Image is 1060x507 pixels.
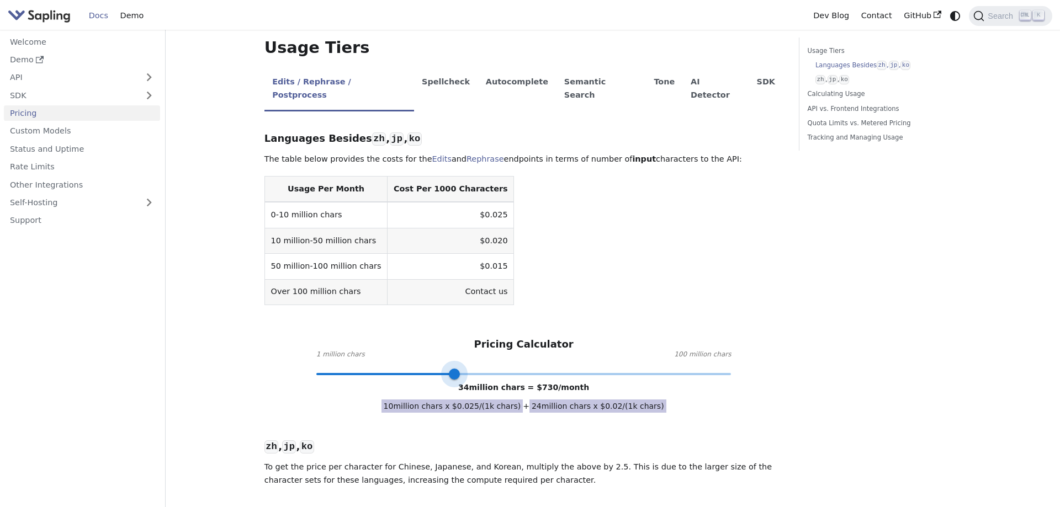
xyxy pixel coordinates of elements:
th: Usage Per Month [264,177,387,202]
img: Sapling.ai [8,8,71,24]
code: jp [889,61,899,70]
code: jp [828,75,838,84]
kbd: K [1033,10,1044,20]
code: ko [407,132,421,146]
h3: Pricing Calculator [474,338,573,351]
span: 34 million chars = $ 730 /month [458,383,589,392]
a: zh,jp,ko [815,74,953,85]
a: Docs [83,7,114,24]
a: API [4,70,138,86]
td: Over 100 million chars [264,279,387,305]
a: Pricing [4,105,160,121]
h3: , , [264,440,783,453]
li: Autocomplete [478,68,556,111]
p: To get the price per character for Chinese, Japanese, and Korean, multiply the above by 2.5. This... [264,461,783,487]
li: Edits / Rephrase / Postprocess [264,68,414,111]
td: 50 million-100 million chars [264,254,387,279]
a: Calculating Usage [808,89,957,99]
a: Support [4,212,160,228]
a: Quota Limits vs. Metered Pricing [808,118,957,129]
a: Self-Hosting [4,195,160,211]
li: Semantic Search [556,68,646,111]
a: Demo [4,52,160,68]
button: Expand sidebar category 'SDK' [138,87,160,103]
a: Usage Tiers [808,46,957,56]
span: 10 million chars x $ 0.025 /(1k chars) [381,399,523,413]
a: Welcome [4,34,160,50]
td: 10 million-50 million chars [264,228,387,253]
code: zh [815,75,825,84]
span: + [523,402,529,410]
a: Sapling.ai [8,8,75,24]
a: GitHub [898,7,947,24]
span: 24 million chars x $ 0.02 /(1k chars) [529,399,666,413]
a: API vs. Frontend Integrations [808,104,957,114]
a: Demo [114,7,150,24]
a: Status and Uptime [4,141,160,157]
code: jp [282,440,296,453]
a: Edits [432,154,452,163]
a: Contact [855,7,898,24]
td: $0.020 [388,228,514,253]
code: ko [839,75,849,84]
p: The table below provides the costs for the and endpoints in terms of number of characters to the ... [264,153,783,166]
code: zh [372,132,386,146]
a: Languages Besideszh,jp,ko [815,60,953,71]
code: jp [390,132,404,146]
th: Cost Per 1000 Characters [388,177,514,202]
span: 1 million chars [316,349,365,360]
button: Switch between dark and light mode (currently system mode) [947,8,963,24]
td: 0-10 million chars [264,202,387,228]
h3: Languages Besides , , [264,132,783,145]
strong: input [632,154,656,163]
span: Search [984,12,1020,20]
code: ko [300,440,314,453]
a: Custom Models [4,123,160,139]
li: Tone [646,68,683,111]
a: SDK [4,87,138,103]
button: Expand sidebar category 'API' [138,70,160,86]
li: AI Detector [683,68,749,111]
code: zh [264,440,278,453]
td: Contact us [388,279,514,305]
span: 100 million chars [674,349,731,360]
code: zh [877,61,887,70]
td: $0.025 [388,202,514,228]
a: Rate Limits [4,159,160,175]
a: Rephrase [467,154,504,163]
code: ko [900,61,910,70]
button: Search (Ctrl+K) [969,6,1052,26]
td: $0.015 [388,254,514,279]
a: Dev Blog [807,7,855,24]
li: SDK [749,68,783,111]
h2: Usage Tiers [264,38,783,58]
a: Tracking and Managing Usage [808,132,957,143]
a: Other Integrations [4,177,160,193]
li: Spellcheck [414,68,478,111]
